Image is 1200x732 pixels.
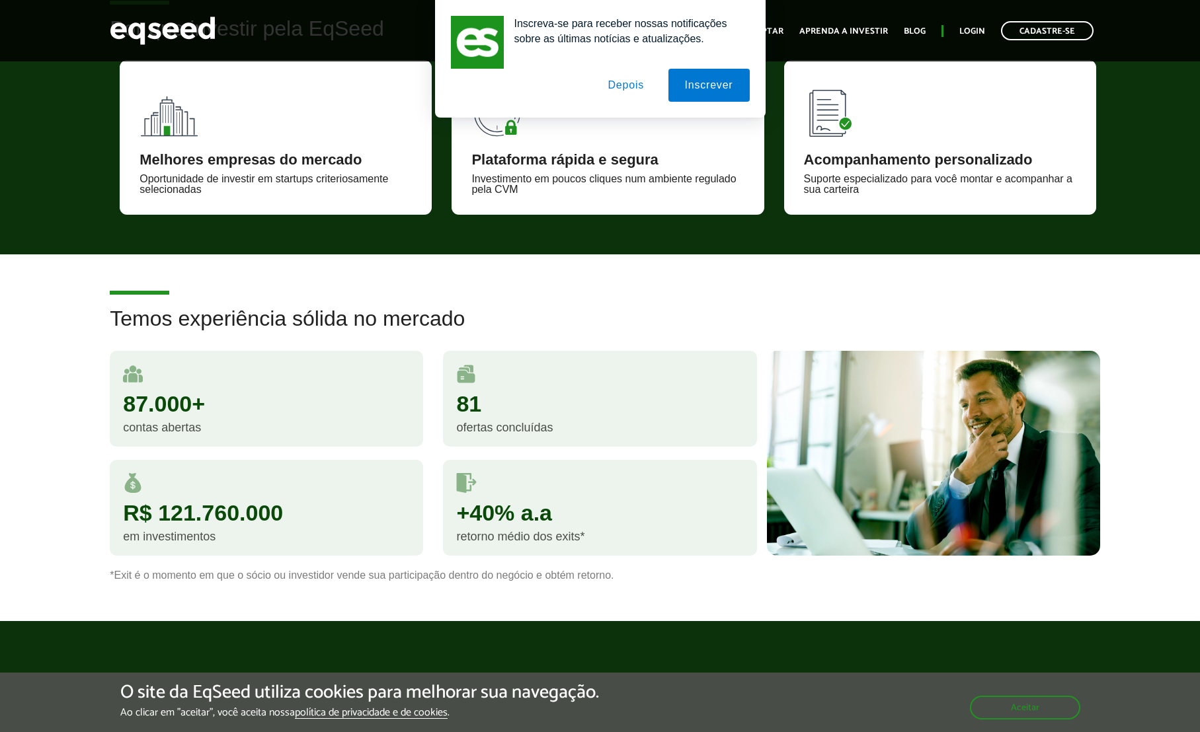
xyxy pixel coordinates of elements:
h5: O site da EqSeed utiliza cookies para melhorar sua navegação. [120,682,599,703]
h2: Temos experiência sólida no mercado [110,307,1090,350]
button: Aceitar [970,696,1080,719]
div: em investimentos [123,531,410,542]
a: política de privacidade e de cookies [295,708,448,719]
div: retorno médio dos exits* [456,531,743,542]
div: ofertas concluídas [456,421,743,433]
img: notification icon [451,16,504,69]
div: Suporte especializado para você montar e acompanhar a sua carteira [804,174,1076,195]
img: money.svg [123,473,143,493]
div: contas abertas [123,421,410,433]
div: R$ 121.760.000 [123,501,410,524]
div: Oportunidade de investir em startups criteriosamente selecionadas [140,174,412,195]
div: Inscreva-se para receber nossas notificações sobre as últimas notícias e atualizações. [504,16,750,46]
div: 81 [456,392,743,415]
div: Investimento em poucos cliques num ambiente regulado pela CVM [471,174,744,195]
img: rodadas.svg [456,364,476,384]
div: Acompanhamento personalizado [804,153,1076,167]
div: +40% a.a [456,501,743,524]
img: saidas.svg [456,473,477,493]
div: Plataforma rápida e segura [471,153,744,167]
p: Ao clicar em "aceitar", você aceita nossa . [120,706,599,719]
button: Depois [591,69,660,102]
div: 87.000+ [123,392,410,415]
div: Melhores empresas do mercado [140,153,412,167]
button: Inscrever [668,69,750,102]
img: user.svg [123,364,143,384]
p: *Exit é o momento em que o sócio ou investidor vende sua participação dentro do negócio e obtém r... [110,569,1090,581]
